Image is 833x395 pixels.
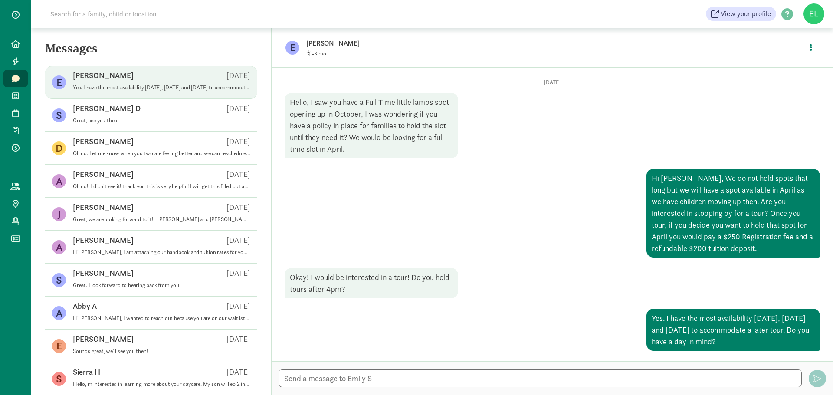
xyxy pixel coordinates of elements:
[73,103,141,114] p: [PERSON_NAME] D
[226,367,250,377] p: [DATE]
[52,75,66,89] figure: E
[790,353,833,395] iframe: Chat Widget
[73,84,250,91] p: Yes. I have the most availability [DATE], [DATE] and [DATE] to accommodate a later tour. Do you h...
[226,301,250,311] p: [DATE]
[73,216,250,223] p: Great, we are looking forward to it! - [PERSON_NAME] and [PERSON_NAME]
[73,268,134,278] p: [PERSON_NAME]
[312,50,326,57] span: -3
[52,141,66,155] figure: D
[73,202,134,212] p: [PERSON_NAME]
[52,207,66,221] figure: J
[73,367,100,377] p: Sierra H
[646,169,820,258] div: Hi [PERSON_NAME], We do not hold spots that long but we will have a spot available in April as we...
[226,169,250,180] p: [DATE]
[73,117,250,124] p: Great, see you then!
[31,42,271,62] h5: Messages
[73,235,134,245] p: [PERSON_NAME]
[73,169,134,180] p: [PERSON_NAME]
[285,93,458,158] div: Hello, I saw you have a Full Time little lambs spot opening up in October, I was wondering if you...
[73,348,250,355] p: Sounds great, we’ll see you then!
[226,268,250,278] p: [DATE]
[73,381,250,388] p: Hello, m interested in learning more about your daycare. My son will eb 2 in July - we are lookin...
[52,108,66,122] figure: S
[226,103,250,114] p: [DATE]
[52,240,66,254] figure: A
[226,70,250,81] p: [DATE]
[226,235,250,245] p: [DATE]
[73,282,250,289] p: Great. I look forward to hearing back from you.
[226,202,250,212] p: [DATE]
[73,334,134,344] p: [PERSON_NAME]
[285,79,820,86] p: [DATE]
[226,136,250,147] p: [DATE]
[721,9,771,19] span: View your profile
[52,174,66,188] figure: A
[73,150,250,157] p: Oh no. Let me know when you two are feeling better and we can reschedule the tour.
[73,136,134,147] p: [PERSON_NAME]
[52,306,66,320] figure: A
[706,7,776,21] a: View your profile
[73,315,250,322] p: Hi [PERSON_NAME], I wanted to reach out because you are on our waitlist. Are you still looking fo...
[285,268,458,298] div: Okay! I would be interested in a tour! Do you hold tours after 4pm?
[52,372,66,386] figure: S
[73,301,97,311] p: Abby A
[285,41,299,55] figure: E
[226,334,250,344] p: [DATE]
[73,183,250,190] p: Oh no!! I didn't see it! thank you this is very helpful! I will get this filled out and sent over!
[306,37,580,49] p: [PERSON_NAME]
[52,273,66,287] figure: S
[45,5,289,23] input: Search for a family, child or location
[73,249,250,256] p: Hi [PERSON_NAME], I am attaching our handbook and tuition rates for you to learn more about our p...
[73,70,134,81] p: [PERSON_NAME]
[52,339,66,353] figure: E
[646,309,820,351] div: Yes. I have the most availability [DATE], [DATE] and [DATE] to accommodate a later tour. Do you h...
